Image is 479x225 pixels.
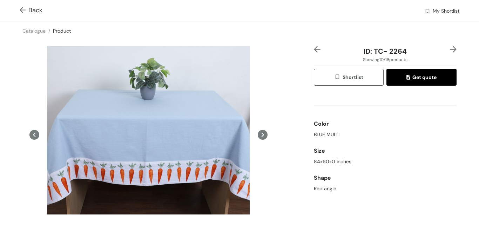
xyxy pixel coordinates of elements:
[314,144,457,158] div: Size
[48,28,50,34] span: /
[334,74,343,81] img: wishlist
[363,57,407,63] span: Showing 10 / 18 products
[314,69,384,86] button: wishlistShortlist
[450,46,457,53] img: right
[20,7,28,14] img: Go back
[314,131,457,138] div: BLUE MULTI
[20,6,42,15] span: Back
[22,28,46,34] a: Catalogue
[424,8,431,15] img: wishlist
[406,73,437,81] span: Get quote
[314,117,457,131] div: Color
[364,47,407,56] span: ID: TC- 2264
[314,171,457,185] div: Shape
[314,46,321,53] img: left
[53,28,71,34] a: Product
[406,75,412,81] img: quote
[433,7,459,16] span: My Shortlist
[314,158,457,165] div: 84x60x0 inches
[314,185,457,192] div: Rectangle
[334,73,363,81] span: Shortlist
[386,69,457,86] button: quoteGet quote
